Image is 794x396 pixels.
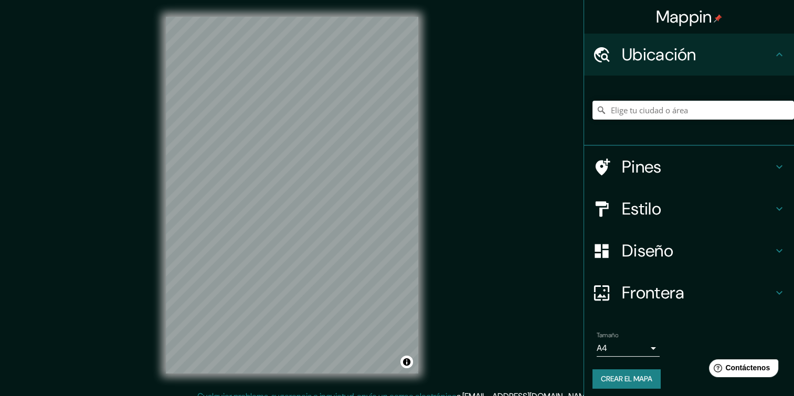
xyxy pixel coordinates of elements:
iframe: Help widget launcher [701,355,782,384]
h4: Diseño [622,240,773,261]
canvas: Mapa [166,17,418,373]
button: Alternar atribución [400,356,413,368]
div: Estilo [584,188,794,230]
label: Tamaño [597,331,618,340]
div: Pines [584,146,794,188]
h4: Frontera [622,282,773,303]
input: Elige tu ciudad o área [592,101,794,120]
div: Diseño [584,230,794,272]
h4: Pines [622,156,773,177]
img: pin-icon.png [714,14,722,23]
button: Crear el mapa [592,369,661,389]
h4: Estilo [622,198,773,219]
h4: Ubicación [622,44,773,65]
div: A4 [597,340,660,357]
font: Mappin [656,6,712,28]
div: Ubicación [584,34,794,76]
div: Frontera [584,272,794,314]
font: Crear el mapa [601,372,652,386]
